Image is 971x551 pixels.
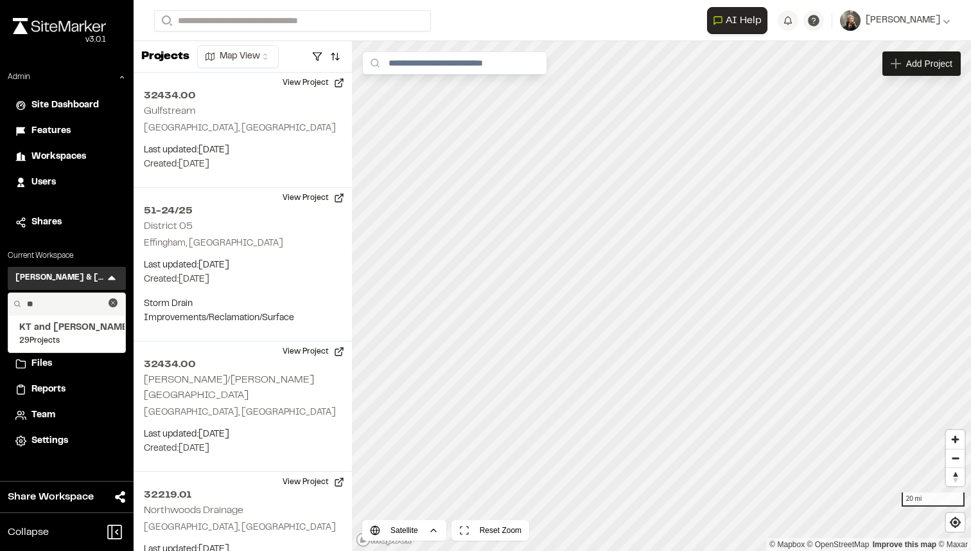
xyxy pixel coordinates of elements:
button: Open AI Assistant [707,7,767,34]
p: Last updated: [DATE] [144,258,342,273]
span: Reports [31,383,66,397]
span: Team [31,408,55,422]
span: Share Workspace [8,489,94,505]
h2: Gulfstream [144,107,196,116]
a: Workspaces [15,150,118,164]
a: Users [15,176,118,190]
p: Admin [8,71,30,83]
a: Site Dashboard [15,98,118,113]
p: Last updated: [DATE] [144,428,342,442]
a: KT and [PERSON_NAME]29Projects [19,321,114,347]
a: Mapbox [769,540,805,549]
a: Mapbox logo [356,532,412,547]
p: [GEOGRAPHIC_DATA], [GEOGRAPHIC_DATA] [144,122,342,136]
button: Satellite [362,520,446,541]
button: Clear text [109,298,118,307]
button: [PERSON_NAME] [840,10,950,31]
div: Open AI Assistant [707,7,773,34]
button: Search [154,10,177,32]
p: Created: [DATE] [144,442,342,456]
h3: [PERSON_NAME] & [PERSON_NAME] Inc. [15,272,105,285]
h2: Northwoods Drainage [144,506,243,515]
div: Oh geez...please don't... [13,34,106,46]
p: Current Workspace [8,250,126,262]
h2: District 05 [144,222,193,231]
button: Find my location [946,513,965,532]
button: Zoom out [946,449,965,467]
span: Reset bearing to north [946,468,965,486]
button: View Project [275,188,352,208]
canvas: Map [352,41,971,551]
button: View Project [275,73,352,93]
h2: [PERSON_NAME]/[PERSON_NAME][GEOGRAPHIC_DATA] [144,375,314,400]
span: 29 Projects [19,335,114,347]
p: Projects [141,48,189,66]
a: OpenStreetMap [807,540,870,549]
h2: 32434.00 [144,357,342,372]
p: Created: [DATE] [144,158,342,172]
a: Maxar [938,540,968,549]
span: Shares [31,215,62,230]
a: Features [15,124,118,138]
span: Settings [31,434,68,448]
button: Zoom in [946,430,965,449]
p: Created: [DATE] [144,273,342,287]
p: Storm Drain Improvements/Reclamation/Surface [144,297,342,325]
span: Add Project [906,57,952,70]
img: rebrand.png [13,18,106,34]
h2: 32219.01 [144,487,342,503]
div: 20 mi [902,492,965,507]
p: Last updated: [DATE] [144,143,342,158]
img: User [840,10,861,31]
span: Zoom out [946,449,965,467]
p: [GEOGRAPHIC_DATA], [GEOGRAPHIC_DATA] [144,521,342,535]
span: Files [31,357,52,371]
a: Files [15,357,118,371]
span: Collapse [8,525,49,540]
button: View Project [275,341,352,362]
span: KT and [PERSON_NAME] [19,321,114,335]
span: Site Dashboard [31,98,99,113]
button: Reset Zoom [451,520,529,541]
h2: 51-24/25 [144,203,342,219]
a: Settings [15,434,118,448]
a: Reports [15,383,118,397]
button: Reset bearing to north [946,467,965,486]
button: View Project [275,472,352,492]
span: AI Help [726,13,762,28]
h2: 32434.00 [144,88,342,104]
p: Effingham, [GEOGRAPHIC_DATA] [144,237,342,251]
a: Map feedback [873,540,936,549]
span: [PERSON_NAME] [866,14,940,28]
a: Shares [15,215,118,230]
p: [GEOGRAPHIC_DATA], [GEOGRAPHIC_DATA] [144,406,342,420]
span: Workspaces [31,150,86,164]
a: Team [15,408,118,422]
span: Users [31,176,56,190]
span: Features [31,124,71,138]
